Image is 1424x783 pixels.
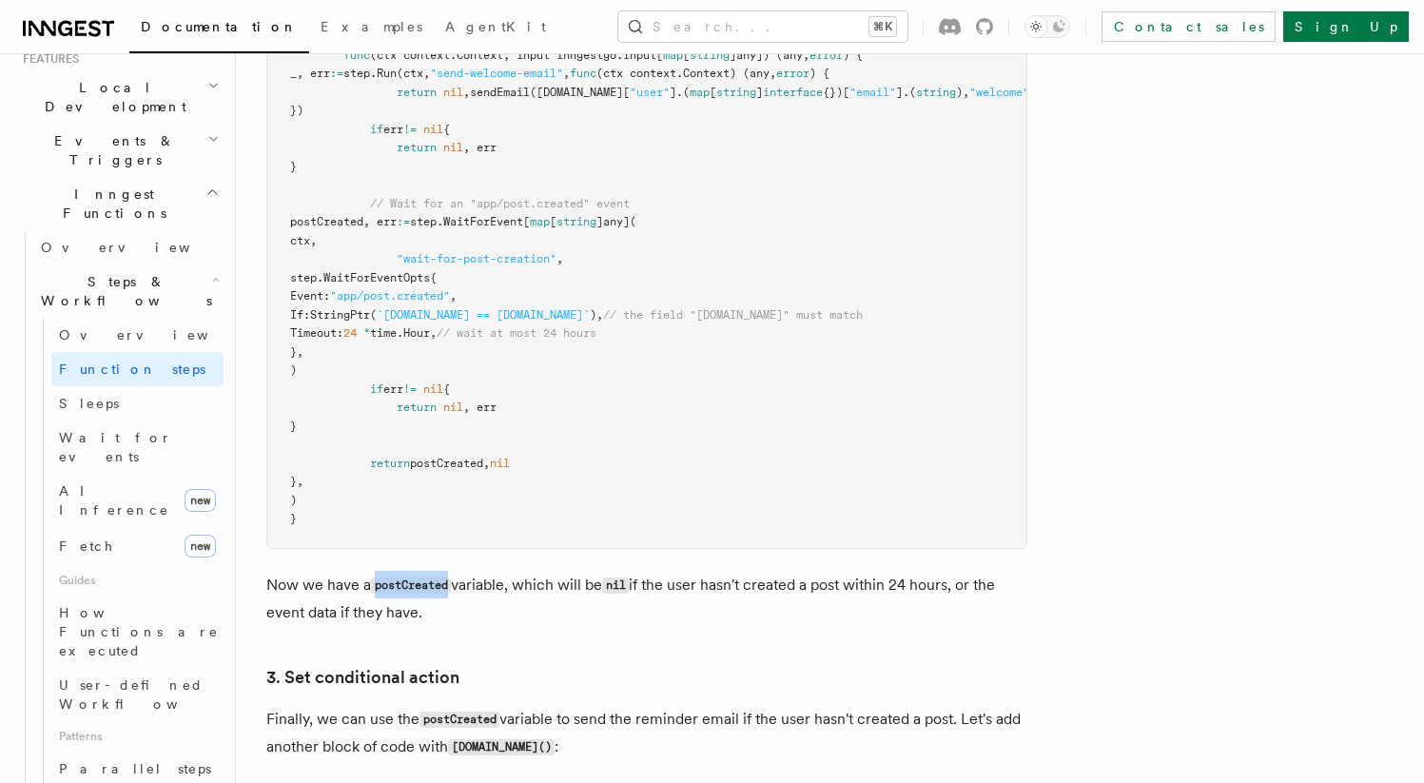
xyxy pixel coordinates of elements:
[129,6,309,53] a: Documentation
[419,712,499,728] code: postCreated
[663,49,683,62] span: map
[730,49,810,62] span: ]any]) (any,
[556,215,596,228] span: string
[443,401,463,414] span: nil
[602,577,629,594] code: nil
[370,326,437,340] span: time.Hour,
[896,86,916,99] span: ].(
[290,494,297,507] span: )
[51,386,224,421] a: Sleeps
[470,86,530,99] span: sendEmail
[290,160,297,173] span: }
[41,240,237,255] span: Overview
[445,19,546,34] span: AgentKit
[596,67,776,80] span: (ctx context.Context) (any,
[423,123,443,136] span: nil
[410,215,530,228] span: step.WaitForEvent[
[397,86,437,99] span: return
[290,104,303,117] span: })
[370,49,663,62] span: (ctx context.Context, input inngestgo.Input[
[266,664,459,691] a: 3. Set conditional action
[15,70,224,124] button: Local Development
[956,86,969,99] span: ),
[490,457,510,470] span: nil
[33,230,224,264] a: Overview
[309,6,434,51] a: Examples
[690,49,730,62] span: string
[450,289,457,303] span: ,
[370,308,377,322] span: (
[843,49,863,62] span: ) {
[670,86,690,99] span: ].(
[15,177,224,230] button: Inngest Functions
[443,382,450,396] span: {
[550,215,556,228] span: [
[51,565,224,596] span: Guides
[423,382,443,396] span: nil
[371,577,451,594] code: postCreated
[370,123,383,136] span: if
[290,67,330,80] span: _, err
[763,86,823,99] span: interface
[15,185,205,223] span: Inngest Functions
[290,363,297,377] span: )
[59,327,255,343] span: Overview
[266,572,1027,626] p: Now we have a variable, which will be if the user hasn't created a post within 24 hours, or the e...
[1283,11,1409,42] a: Sign Up
[710,86,716,99] span: [
[290,512,297,525] span: }
[59,362,205,377] span: Function steps
[290,326,343,340] span: Timeout:
[823,86,849,99] span: {})[
[15,78,207,116] span: Local Development
[916,86,956,99] span: string
[15,131,207,169] span: Events & Triggers
[59,605,219,658] span: How Functions are executed
[756,86,763,99] span: ]
[618,11,907,42] button: Search...⌘K
[33,272,212,310] span: Steps & Workflows
[51,596,224,668] a: How Functions are executed
[443,123,450,136] span: {
[343,67,377,80] span: step.
[397,252,556,265] span: "wait-for-post-creation"
[59,538,114,554] span: Fetch
[530,215,550,228] span: map
[141,19,298,34] span: Documentation
[290,234,317,247] span: ctx,
[185,489,216,512] span: new
[869,17,896,36] kbd: ⌘K
[15,124,224,177] button: Events & Triggers
[448,739,555,755] code: [DOMAIN_NAME]()
[15,51,79,67] span: Features
[51,721,224,752] span: Patterns
[310,308,370,322] span: StringPtr
[290,215,397,228] span: postCreated, err
[590,308,603,322] span: ),
[185,535,216,558] span: new
[570,67,596,80] span: func
[290,475,303,488] span: },
[377,308,590,322] span: `[DOMAIN_NAME] == [DOMAIN_NAME]`
[266,706,1027,761] p: Finally, we can use the variable to send the reminder email if the user hasn't created a post. Le...
[321,19,422,34] span: Examples
[556,252,563,265] span: ,
[330,289,450,303] span: "app/post.created"
[410,457,490,470] span: postCreated,
[383,382,403,396] span: err
[603,308,863,322] span: // the field "[DOMAIN_NAME]" must match
[403,123,417,136] span: !=
[290,289,330,303] span: Event:
[716,86,756,99] span: string
[969,86,1029,99] span: "welcome"
[463,141,497,154] span: , err
[59,430,172,464] span: Wait for events
[1024,15,1070,38] button: Toggle dark mode
[563,67,570,80] span: ,
[59,396,119,411] span: Sleeps
[434,6,557,51] a: AgentKit
[683,49,690,62] span: [
[630,86,670,99] span: "user"
[1102,11,1276,42] a: Contact sales
[290,271,437,284] span: step.WaitForEventOpts{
